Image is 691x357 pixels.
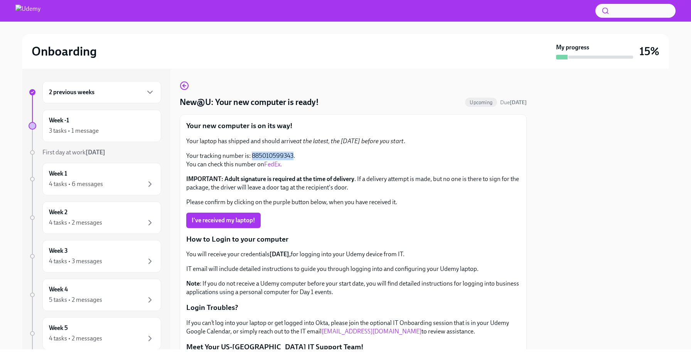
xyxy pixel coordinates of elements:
img: Udemy [15,5,40,17]
strong: [DATE] [86,149,105,156]
p: Please confirm by clicking on the purple button below, when you have received it. [186,198,520,206]
p: IT email will include detailed instructions to guide you through logging into and configuring you... [186,265,520,273]
strong: [DATE] [510,99,527,106]
span: Due [500,99,527,106]
a: Week 45 tasks • 2 messages [29,279,161,311]
p: : If you do not receive a Udemy computer before your start date, you will find detailed instructi... [186,279,520,296]
p: How to Login to your computer [186,234,520,244]
h6: Week 1 [49,169,67,178]
p: Your tracking number is: 885010599343. You can check this number on [186,152,520,169]
a: Week 34 tasks • 3 messages [29,240,161,272]
div: 5 tasks • 2 messages [49,296,102,304]
h6: Week 4 [49,285,68,294]
a: Week 24 tasks • 2 messages [29,201,161,234]
h6: Week -1 [49,116,69,125]
p: You will receive your credentials for logging into your Udemy device from IT. [186,250,520,259]
span: October 18th, 2025 12:00 [500,99,527,106]
div: 3 tasks • 1 message [49,127,99,135]
span: Upcoming [465,100,497,105]
h6: Week 2 [49,208,67,217]
h6: 2 previous weeks [49,88,94,96]
strong: Note [186,280,200,287]
h6: Week 3 [49,247,68,255]
em: at the latest, the [DATE] before you start [296,137,404,145]
h2: Onboarding [32,44,97,59]
p: . If a delivery attempt is made, but no one is there to sign for the package, the driver will lea... [186,175,520,192]
p: Meet Your US-[GEOGRAPHIC_DATA] IT Support Team! [186,342,520,352]
p: Login Troubles? [186,303,520,313]
a: Week 14 tasks • 6 messages [29,163,161,195]
a: [EMAIL_ADDRESS][DOMAIN_NAME] [322,328,421,335]
p: Your new computer is on its way! [186,121,520,131]
button: I've received my laptop! [186,213,261,228]
p: If you can’t log into your laptop or get logged into Okta, please join the optional IT Onboarding... [186,319,520,336]
div: 2 previous weeks [42,81,161,103]
p: Your laptop has shipped and should arrive . [186,137,520,146]
strong: My progress [556,43,589,52]
div: 4 tasks • 6 messages [49,180,103,188]
span: First day at work [42,149,105,156]
div: 4 tasks • 2 messages [49,334,102,343]
a: Week -13 tasks • 1 message [29,110,161,142]
h3: 15% [639,44,659,58]
span: I've received my laptop! [192,217,255,224]
div: 4 tasks • 2 messages [49,218,102,227]
a: Week 54 tasks • 2 messages [29,317,161,350]
h4: New@U: Your new computer is ready! [180,96,319,108]
div: 4 tasks • 3 messages [49,257,102,266]
a: First day at work[DATE] [29,148,161,157]
strong: [DATE], [270,250,291,258]
h6: Week 5 [49,324,68,332]
a: FedEx. [264,161,282,168]
strong: IMPORTANT: Adult signature is required at the time of delivery [186,175,354,183]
